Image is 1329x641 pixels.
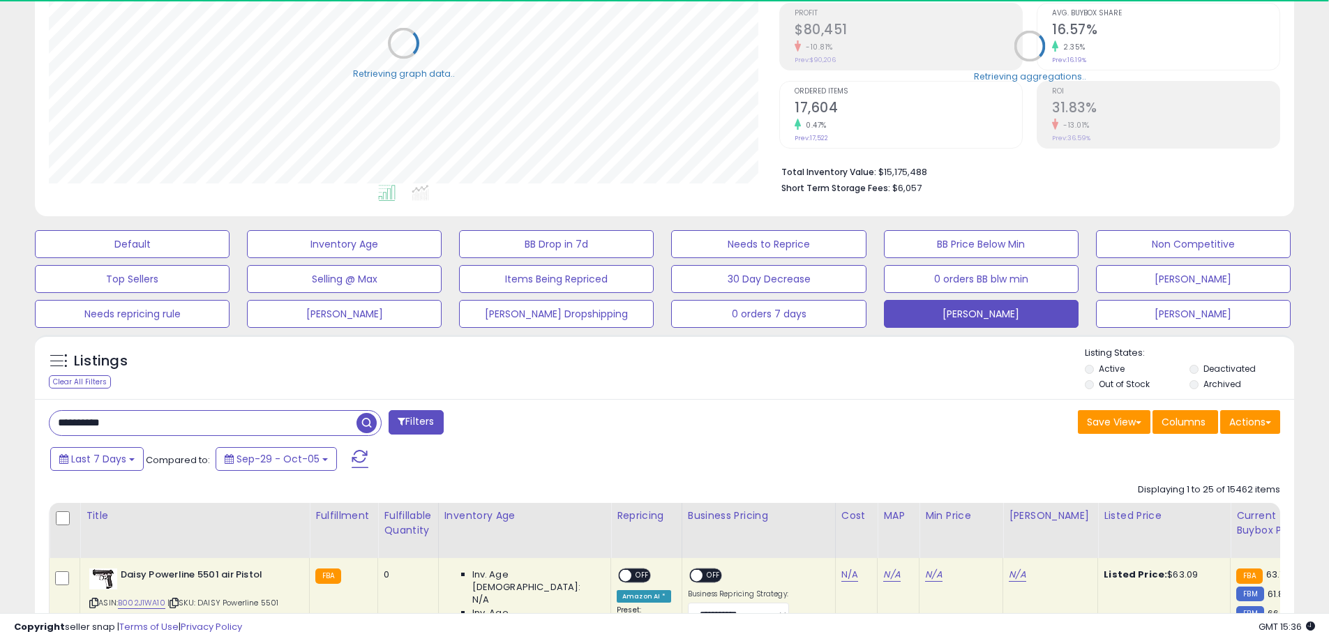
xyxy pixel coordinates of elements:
small: FBA [315,568,341,584]
button: BB Drop in 7d [459,230,654,258]
button: [PERSON_NAME] [1096,300,1291,328]
div: ASIN: [89,568,299,625]
a: Terms of Use [119,620,179,633]
button: Non Competitive [1096,230,1291,258]
div: Retrieving aggregations.. [974,70,1086,82]
div: seller snap | | [14,621,242,634]
button: BB Price Below Min [884,230,1079,258]
div: Business Pricing [688,508,829,523]
span: | SKU: DAISY Powerline 5501 [167,597,279,608]
a: Privacy Policy [181,620,242,633]
div: Displaying 1 to 25 of 15462 items [1138,483,1280,497]
button: Sep-29 - Oct-05 [216,447,337,471]
a: N/A [1009,568,1026,582]
div: Fulfillable Quantity [384,508,432,538]
span: OFF [703,570,725,582]
a: N/A [925,568,942,582]
a: N/A [883,568,900,582]
a: N/A [841,568,858,582]
button: 30 Day Decrease [671,265,866,293]
button: Actions [1220,410,1280,434]
button: Last 7 Days [50,447,144,471]
b: Daisy Powerline 5501 air Pistol [121,568,290,585]
span: 61.85 [1268,587,1290,601]
div: $63.09 [1104,568,1219,581]
button: Save View [1078,410,1150,434]
small: FBA [1236,568,1262,584]
div: Listed Price [1104,508,1224,523]
label: Active [1099,363,1125,375]
div: 0 [384,568,427,581]
button: Top Sellers [35,265,230,293]
button: Default [35,230,230,258]
span: N/A [472,594,489,606]
img: 41hHefnV05L._SL40_.jpg [89,568,117,589]
div: Inventory Age [444,508,605,523]
button: Needs to Reprice [671,230,866,258]
div: Repricing [617,508,676,523]
button: [PERSON_NAME] [884,300,1079,328]
div: Title [86,508,303,523]
button: [PERSON_NAME] [247,300,442,328]
button: Items Being Repriced [459,265,654,293]
div: Cost [841,508,872,523]
label: Archived [1203,378,1241,390]
div: Current Buybox Price [1236,508,1308,538]
button: [PERSON_NAME] Dropshipping [459,300,654,328]
label: Business Repricing Strategy: [688,589,789,599]
div: Retrieving graph data.. [353,67,455,80]
div: Amazon AI * [617,590,671,603]
div: Fulfillment [315,508,372,523]
span: Last 7 Days [71,452,126,466]
button: 0 orders BB blw min [884,265,1079,293]
span: Sep-29 - Oct-05 [236,452,320,466]
span: Inv. Age [DEMOGRAPHIC_DATA]: [472,568,600,594]
label: Deactivated [1203,363,1256,375]
b: Listed Price: [1104,568,1167,581]
span: Compared to: [146,453,210,467]
button: Selling @ Max [247,265,442,293]
span: OFF [631,570,654,582]
div: [PERSON_NAME] [1009,508,1092,523]
button: Needs repricing rule [35,300,230,328]
div: Clear All Filters [49,375,111,389]
button: Filters [389,410,443,435]
button: Inventory Age [247,230,442,258]
small: FBM [1236,587,1263,601]
label: Out of Stock [1099,378,1150,390]
button: Columns [1152,410,1218,434]
h5: Listings [74,352,128,371]
div: Min Price [925,508,997,523]
div: MAP [883,508,913,523]
p: Listing States: [1085,347,1294,360]
span: 63.78 [1266,568,1291,581]
a: B002J1WA10 [118,597,165,609]
button: [PERSON_NAME] [1096,265,1291,293]
strong: Copyright [14,620,65,633]
span: Columns [1162,415,1206,429]
span: 2025-10-13 15:36 GMT [1259,620,1315,633]
button: 0 orders 7 days [671,300,866,328]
